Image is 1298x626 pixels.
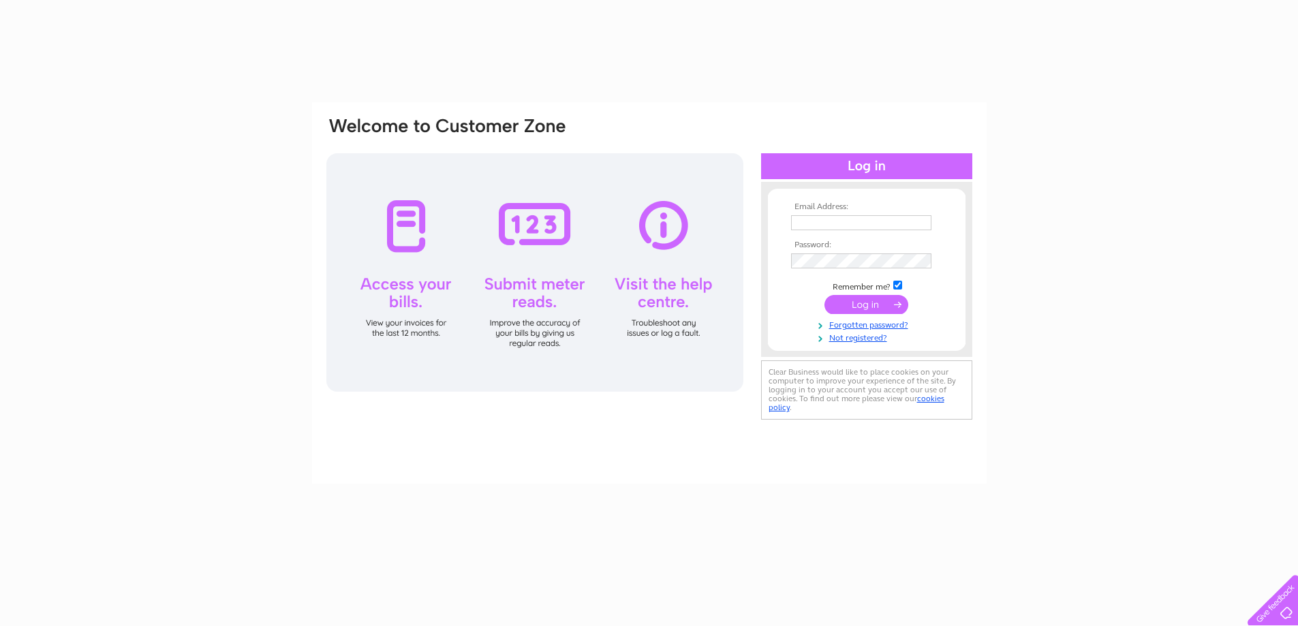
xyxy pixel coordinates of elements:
[788,202,946,212] th: Email Address:
[761,360,972,420] div: Clear Business would like to place cookies on your computer to improve your experience of the sit...
[791,330,946,343] a: Not registered?
[788,279,946,292] td: Remember me?
[788,240,946,250] th: Password:
[791,317,946,330] a: Forgotten password?
[769,394,944,412] a: cookies policy
[824,295,908,314] input: Submit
